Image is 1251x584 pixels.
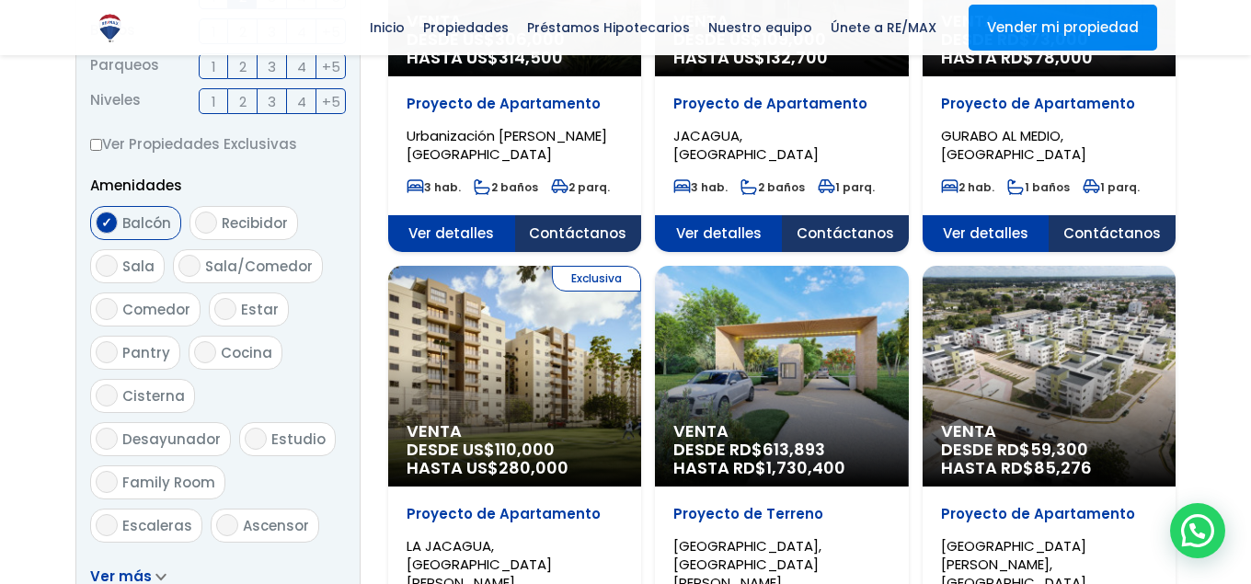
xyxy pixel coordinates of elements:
[407,505,623,523] p: Proyecto de Apartamento
[239,55,247,78] span: 2
[239,90,247,113] span: 2
[407,179,461,195] span: 3 hab.
[1030,438,1088,461] span: 59,300
[941,505,1157,523] p: Proyecto de Apartamento
[90,174,346,197] p: Amenidades
[205,257,313,276] span: Sala/Comedor
[221,343,272,362] span: Cocina
[322,90,340,113] span: +5
[122,213,171,233] span: Balcón
[655,215,782,252] span: Ver detalles
[212,90,216,113] span: 1
[766,456,845,479] span: 1,730,400
[699,14,821,41] span: Nuestro equipo
[414,14,518,41] span: Propiedades
[178,255,201,277] input: Sala/Comedor
[216,514,238,536] input: Ascensor
[941,30,1157,67] span: DESDE RD$
[122,300,190,319] span: Comedor
[821,14,946,41] span: Únete a RE/MAX
[122,429,221,449] span: Desayunador
[96,428,118,450] input: Desayunador
[322,55,340,78] span: +5
[96,384,118,407] input: Cisterna
[673,95,889,113] p: Proyecto de Apartamento
[214,298,236,320] input: Estar
[969,5,1157,51] a: Vender mi propiedad
[222,213,288,233] span: Recibidor
[194,341,216,363] input: Cocina
[673,459,889,477] span: HASTA RD$
[551,179,610,195] span: 2 parq.
[96,298,118,320] input: Comedor
[673,422,889,441] span: Venta
[941,179,994,195] span: 2 hab.
[673,30,889,67] span: DESDE US$
[407,459,623,477] span: HASTA US$
[90,53,159,79] span: Parqueos
[673,126,819,164] span: JACAGUA, [GEOGRAPHIC_DATA]
[552,266,641,292] span: Exclusiva
[941,49,1157,67] span: HASTA RD$
[122,343,170,362] span: Pantry
[515,215,642,252] span: Contáctanos
[495,438,555,461] span: 110,000
[96,255,118,277] input: Sala
[499,46,563,69] span: 314,500
[499,456,568,479] span: 280,000
[90,139,102,151] input: Ver Propiedades Exclusivas
[474,179,538,195] span: 2 baños
[268,90,276,113] span: 3
[1034,46,1093,69] span: 78,000
[407,30,623,67] span: DESDE US$
[673,179,728,195] span: 3 hab.
[782,215,909,252] span: Contáctanos
[212,55,216,78] span: 1
[1034,456,1092,479] span: 85,276
[407,441,623,477] span: DESDE US$
[673,505,889,523] p: Proyecto de Terreno
[941,459,1157,477] span: HASTA RD$
[245,428,267,450] input: Estudio
[673,441,889,477] span: DESDE RD$
[407,95,623,113] p: Proyecto de Apartamento
[96,471,118,493] input: Family Room
[96,514,118,536] input: Escaleras
[923,215,1050,252] span: Ver detalles
[94,12,126,44] img: Logo de REMAX
[241,300,279,319] span: Estar
[818,179,875,195] span: 1 parq.
[388,215,515,252] span: Ver detalles
[941,95,1157,113] p: Proyecto de Apartamento
[268,55,276,78] span: 3
[96,212,118,234] input: Balcón
[96,341,118,363] input: Pantry
[122,473,215,492] span: Family Room
[941,441,1157,477] span: DESDE RD$
[740,179,805,195] span: 2 baños
[763,438,825,461] span: 613,893
[297,90,306,113] span: 4
[407,126,607,164] span: Urbanización [PERSON_NAME][GEOGRAPHIC_DATA]
[90,132,346,155] label: Ver Propiedades Exclusivas
[765,46,828,69] span: 132,700
[122,386,185,406] span: Cisterna
[407,422,623,441] span: Venta
[243,516,309,535] span: Ascensor
[407,49,623,67] span: HASTA US$
[1007,179,1070,195] span: 1 baños
[673,49,889,67] span: HASTA US$
[361,14,414,41] span: Inicio
[90,88,141,114] span: Niveles
[941,126,1086,164] span: GURABO AL MEDIO, [GEOGRAPHIC_DATA]
[122,257,155,276] span: Sala
[271,429,326,449] span: Estudio
[941,422,1157,441] span: Venta
[1049,215,1176,252] span: Contáctanos
[1083,179,1140,195] span: 1 parq.
[518,14,699,41] span: Préstamos Hipotecarios
[122,516,192,535] span: Escaleras
[195,212,217,234] input: Recibidor
[297,55,306,78] span: 4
